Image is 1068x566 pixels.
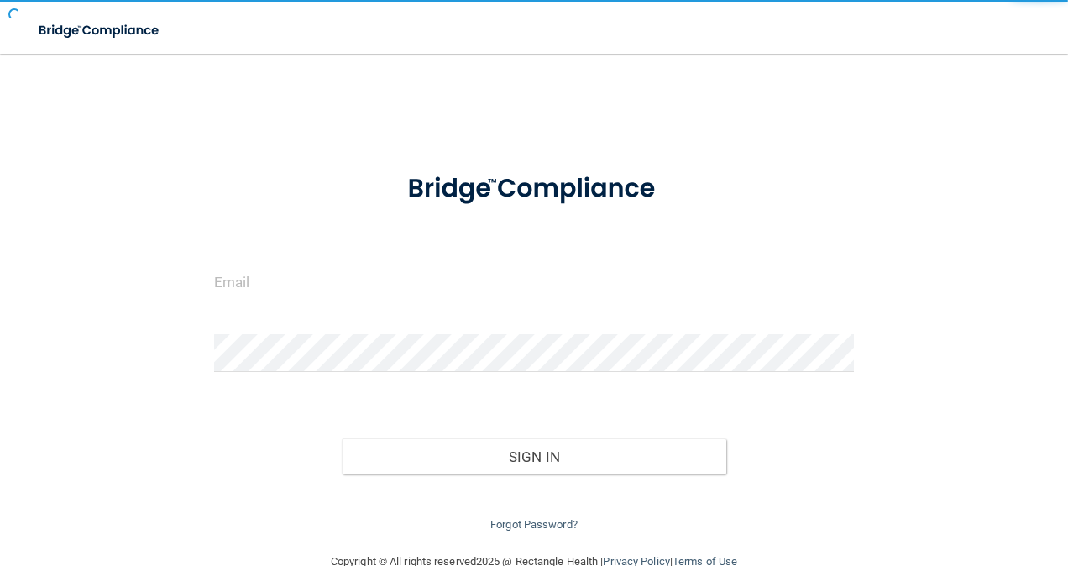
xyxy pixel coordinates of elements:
[342,438,726,475] button: Sign In
[380,155,688,223] img: bridge_compliance_login_screen.278c3ca4.svg
[214,264,855,301] input: Email
[490,518,578,531] a: Forgot Password?
[25,13,175,48] img: bridge_compliance_login_screen.278c3ca4.svg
